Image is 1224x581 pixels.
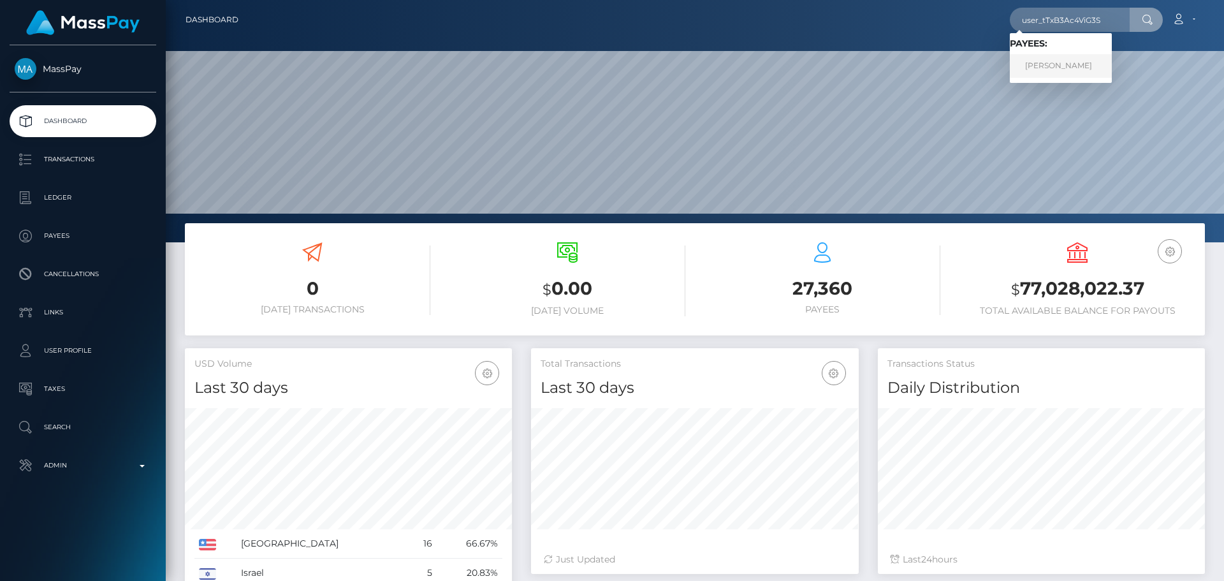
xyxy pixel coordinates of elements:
img: US.png [199,539,216,550]
a: Payees [10,220,156,252]
img: MassPay Logo [26,10,140,35]
p: Cancellations [15,265,151,284]
p: User Profile [15,341,151,360]
input: Search... [1010,8,1130,32]
small: $ [543,281,551,298]
h6: [DATE] Transactions [194,304,430,315]
span: MassPay [10,63,156,75]
a: Links [10,297,156,328]
a: Cancellations [10,258,156,290]
a: Search [10,411,156,443]
div: Last hours [891,553,1192,566]
p: Payees [15,226,151,246]
h3: 77,028,022.37 [959,276,1195,302]
a: Dashboard [10,105,156,137]
h6: Total Available Balance for Payouts [959,305,1195,316]
h5: Total Transactions [541,358,849,371]
a: Ledger [10,182,156,214]
p: Ledger [15,188,151,207]
td: 16 [408,529,437,559]
h3: 27,360 [704,276,940,301]
td: [GEOGRAPHIC_DATA] [237,529,408,559]
h6: Payees [704,304,940,315]
a: Transactions [10,143,156,175]
a: Admin [10,450,156,482]
div: Just Updated [544,553,845,566]
p: Links [15,303,151,322]
a: Taxes [10,373,156,405]
h5: USD Volume [194,358,502,371]
h4: Last 30 days [541,377,849,399]
small: $ [1011,281,1020,298]
a: User Profile [10,335,156,367]
p: Search [15,418,151,437]
td: 66.67% [437,529,502,559]
a: Dashboard [186,6,238,33]
h6: Payees: [1010,38,1112,49]
img: MassPay [15,58,36,80]
h6: [DATE] Volume [449,305,685,316]
span: 24 [921,554,932,565]
h4: Last 30 days [194,377,502,399]
p: Transactions [15,150,151,169]
h3: 0.00 [449,276,685,302]
p: Admin [15,456,151,475]
p: Dashboard [15,112,151,131]
img: IL.png [199,568,216,580]
h3: 0 [194,276,430,301]
a: [PERSON_NAME] [1010,54,1112,78]
h5: Transactions Status [887,358,1195,371]
h4: Daily Distribution [887,377,1195,399]
p: Taxes [15,379,151,399]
